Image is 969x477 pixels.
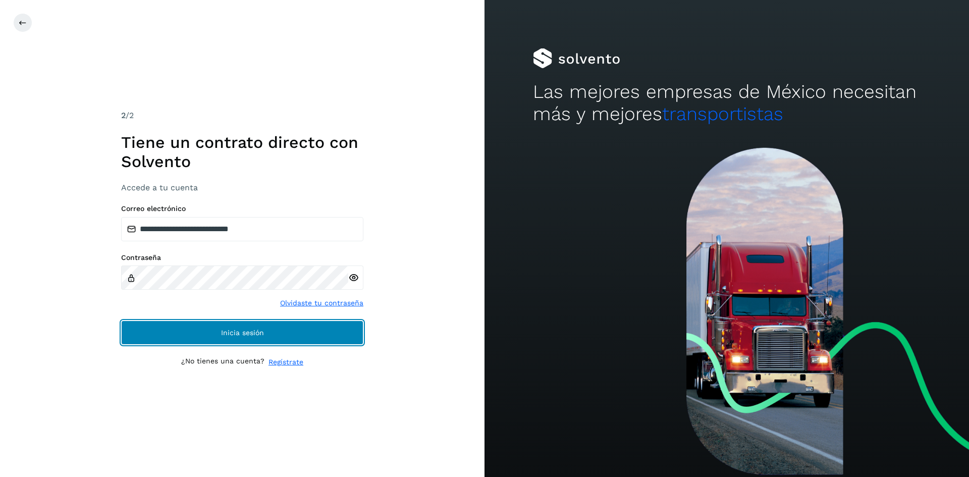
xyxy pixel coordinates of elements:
div: /2 [121,110,363,122]
h1: Tiene un contrato directo con Solvento [121,133,363,172]
a: Regístrate [268,357,303,367]
span: 2 [121,111,126,120]
h3: Accede a tu cuenta [121,183,363,192]
h2: Las mejores empresas de México necesitan más y mejores [533,81,921,126]
p: ¿No tienes una cuenta? [181,357,264,367]
span: Inicia sesión [221,329,264,336]
label: Contraseña [121,253,363,262]
button: Inicia sesión [121,321,363,345]
label: Correo electrónico [121,204,363,213]
a: Olvidaste tu contraseña [280,298,363,308]
span: transportistas [662,103,783,125]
